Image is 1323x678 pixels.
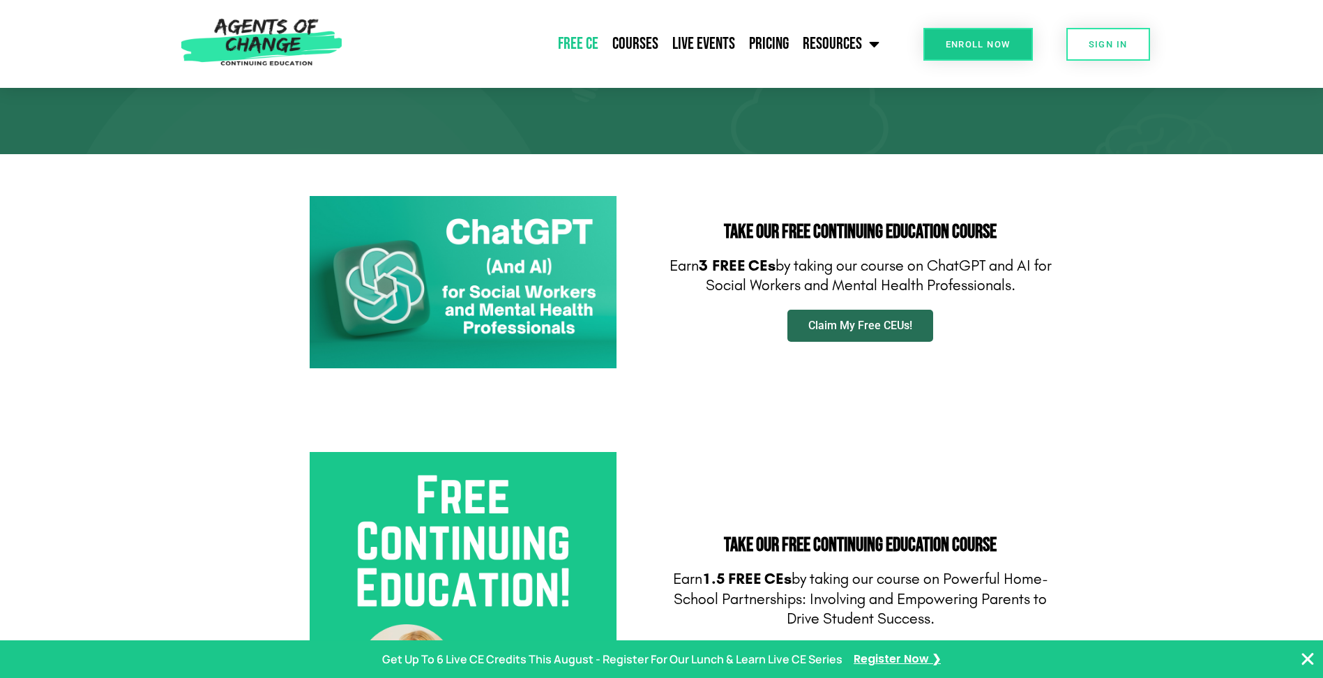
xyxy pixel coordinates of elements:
[605,27,665,61] a: Courses
[665,27,742,61] a: Live Events
[742,27,796,61] a: Pricing
[796,27,886,61] a: Resources
[1299,651,1316,668] button: Close Banner
[349,27,886,61] nav: Menu
[669,256,1052,296] p: Earn by taking our course on ChatGPT and AI for Social Workers and Mental Health Professionals.
[669,569,1052,629] p: Earn by taking our course on Powerful Home-School Partnerships: Involving and Empowering Parents ...
[551,27,605,61] a: Free CE
[787,310,933,342] a: Claim My Free CEUs!
[923,28,1033,61] a: Enroll Now
[946,40,1011,49] span: Enroll Now
[699,257,776,275] b: 3 FREE CEs
[854,649,941,670] a: Register Now ❯
[669,536,1052,555] h2: Take Our FREE Continuing Education Course
[382,649,842,670] p: Get Up To 6 Live CE Credits This August - Register For Our Lunch & Learn Live CE Series
[1066,28,1150,61] a: SIGN IN
[669,223,1052,242] h2: Take Our FREE Continuing Education Course
[808,320,912,331] span: Claim My Free CEUs!
[702,570,792,588] b: 1.5 FREE CEs
[1089,40,1128,49] span: SIGN IN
